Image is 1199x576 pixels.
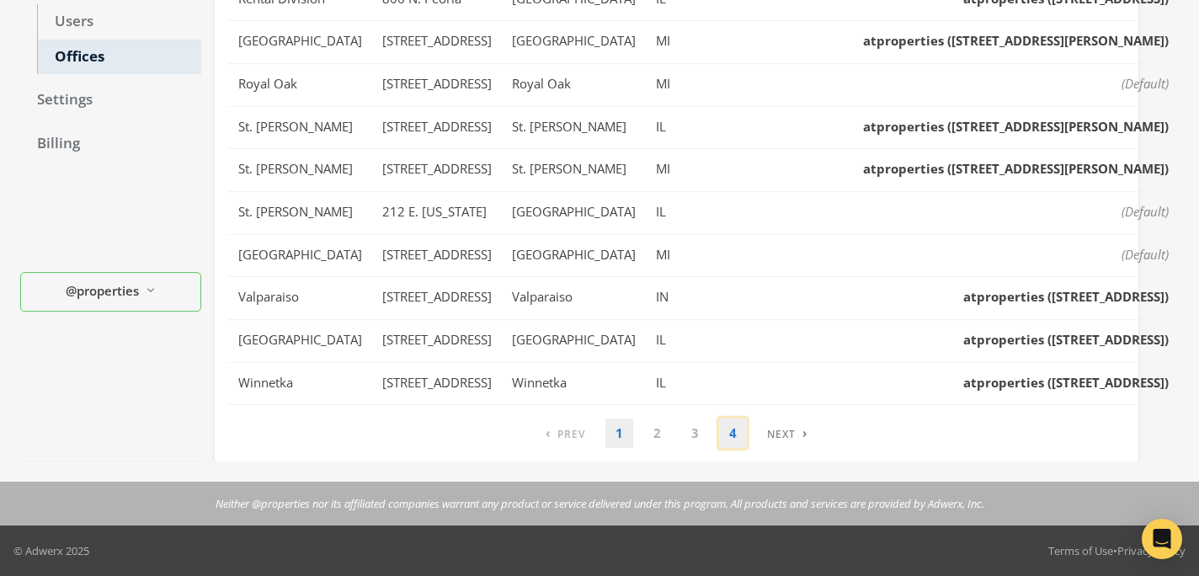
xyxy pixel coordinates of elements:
a: 4 [719,419,747,448]
td: IL [646,362,698,405]
td: 212 E. [US_STATE] [372,192,502,235]
td: [STREET_ADDRESS] [372,21,502,64]
a: Users [37,4,201,40]
td: St. [PERSON_NAME] [228,106,372,149]
td: [GEOGRAPHIC_DATA] [502,320,646,363]
span: atproperties ([STREET_ADDRESS]) [963,331,1169,348]
span: atproperties ([STREET_ADDRESS][PERSON_NAME]) [863,160,1169,177]
td: St. [PERSON_NAME] [228,192,372,235]
a: Privacy Policy [1117,543,1186,558]
nav: pagination [536,419,818,448]
a: Settings [20,83,201,118]
td: MI [646,64,698,107]
td: [STREET_ADDRESS] [372,320,502,363]
a: Previous [536,419,595,448]
span: @properties [66,281,139,301]
button: @properties [20,273,201,312]
td: St. [PERSON_NAME] [502,149,646,192]
td: St. [PERSON_NAME] [228,149,372,192]
span: (Default) [1118,75,1169,92]
span: atproperties ([STREET_ADDRESS]) [963,374,1169,391]
td: IL [646,320,698,363]
td: IL [646,192,698,235]
p: Neither @properties nor its affiliated companies warrant any product or service delivered under t... [216,495,984,512]
p: © Adwerx 2025 [13,542,89,559]
div: Open Intercom Messenger [1142,519,1182,559]
td: [STREET_ADDRESS] [372,234,502,277]
td: [GEOGRAPHIC_DATA] [502,21,646,64]
td: [GEOGRAPHIC_DATA] [228,234,372,277]
span: (Default) [1118,203,1169,220]
td: MI [646,21,698,64]
td: Valparaiso [502,277,646,320]
span: atproperties ([STREET_ADDRESS]) [963,288,1169,305]
a: 2 [643,419,671,448]
td: MI [646,149,698,192]
a: Offices [37,40,201,75]
td: MI [646,234,698,277]
td: IL [646,106,698,149]
td: [STREET_ADDRESS] [372,149,502,192]
div: • [1048,542,1186,559]
td: St. [PERSON_NAME] [502,106,646,149]
td: Winnetka [502,362,646,405]
span: ‹ [546,424,551,441]
span: atproperties ([STREET_ADDRESS][PERSON_NAME]) [863,32,1169,49]
td: Royal Oak [502,64,646,107]
span: atproperties ([STREET_ADDRESS][PERSON_NAME]) [863,118,1169,135]
td: [STREET_ADDRESS] [372,106,502,149]
td: [GEOGRAPHIC_DATA] [228,21,372,64]
span: (Default) [1118,246,1169,263]
td: Valparaiso [228,277,372,320]
td: [STREET_ADDRESS] [372,277,502,320]
a: 1 [605,419,633,448]
td: [GEOGRAPHIC_DATA] [502,234,646,277]
td: [GEOGRAPHIC_DATA] [502,192,646,235]
td: [GEOGRAPHIC_DATA] [228,320,372,363]
td: Royal Oak [228,64,372,107]
a: Terms of Use [1048,543,1113,558]
td: [STREET_ADDRESS] [372,64,502,107]
td: IN [646,277,698,320]
a: 3 [681,419,709,448]
td: [STREET_ADDRESS] [372,362,502,405]
td: Winnetka [228,362,372,405]
a: Billing [20,126,201,162]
